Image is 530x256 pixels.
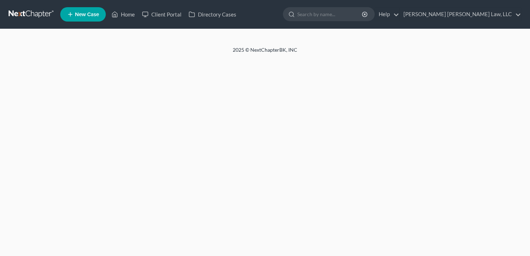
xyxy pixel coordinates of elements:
a: Help [375,8,399,21]
input: Search by name... [297,8,363,21]
a: Client Portal [138,8,185,21]
a: Home [108,8,138,21]
div: 2025 © NextChapterBK, INC [61,46,469,59]
a: [PERSON_NAME] [PERSON_NAME] Law, LLC [400,8,521,21]
a: Directory Cases [185,8,240,21]
span: New Case [75,12,99,17]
